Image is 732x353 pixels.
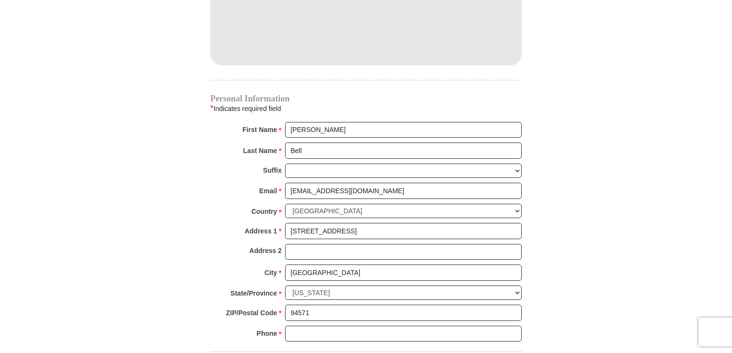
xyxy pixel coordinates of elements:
[210,102,522,115] div: Indicates required field
[230,287,277,300] strong: State/Province
[242,123,277,136] strong: First Name
[249,244,282,257] strong: Address 2
[210,95,522,102] h4: Personal Information
[259,184,277,198] strong: Email
[252,205,277,218] strong: Country
[245,224,277,238] strong: Address 1
[243,144,277,157] strong: Last Name
[226,306,277,320] strong: ZIP/Postal Code
[264,266,277,279] strong: City
[257,327,277,340] strong: Phone
[263,164,282,177] strong: Suffix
